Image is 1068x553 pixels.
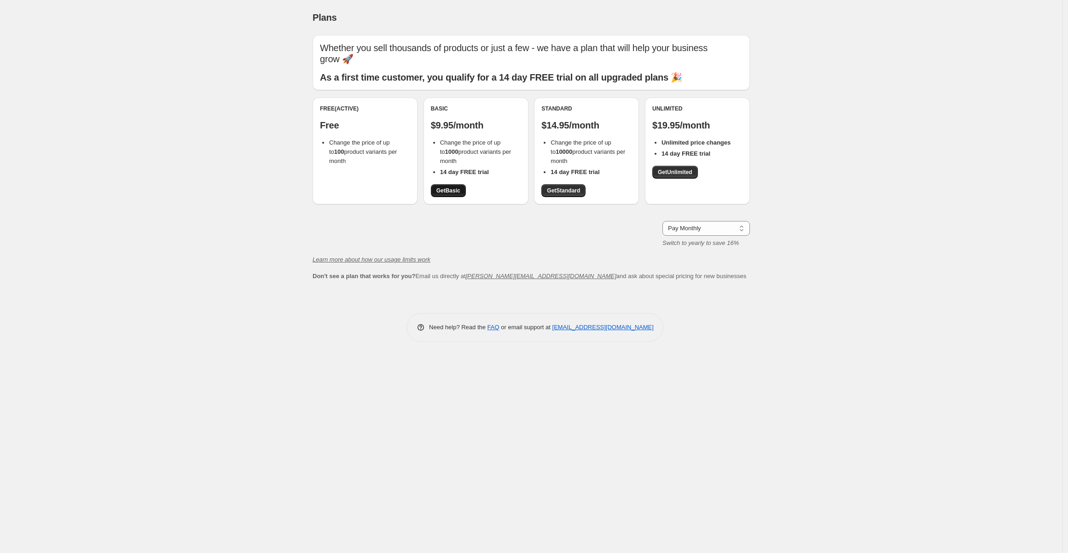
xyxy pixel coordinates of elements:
div: Free (Active) [320,105,410,112]
span: Email us directly at and ask about special pricing for new businesses [313,273,746,279]
p: $14.95/month [541,120,632,131]
a: [PERSON_NAME][EMAIL_ADDRESS][DOMAIN_NAME] [466,273,616,279]
b: 10000 [556,148,572,155]
div: Unlimited [652,105,743,112]
span: Change the price of up to product variants per month [329,139,397,164]
a: [EMAIL_ADDRESS][DOMAIN_NAME] [552,324,654,331]
span: Change the price of up to product variants per month [440,139,511,164]
a: GetBasic [431,184,466,197]
b: Don't see a plan that works for you? [313,273,415,279]
b: 1000 [445,148,459,155]
a: GetUnlimited [652,166,698,179]
span: Get Unlimited [658,169,692,176]
span: Change the price of up to product variants per month [551,139,625,164]
span: Need help? Read the [429,324,488,331]
div: Basic [431,105,521,112]
b: 14 day FREE trial [440,169,489,175]
p: Free [320,120,410,131]
span: or email support at [499,324,552,331]
span: Get Standard [547,187,580,194]
b: 14 day FREE trial [662,150,710,157]
p: Whether you sell thousands of products or just a few - we have a plan that will help your busines... [320,42,743,64]
b: As a first time customer, you qualify for a 14 day FREE trial on all upgraded plans 🎉 [320,72,682,82]
div: Standard [541,105,632,112]
a: GetStandard [541,184,586,197]
b: 100 [334,148,344,155]
b: Unlimited price changes [662,139,731,146]
i: Switch to yearly to save 16% [662,239,739,246]
p: $9.95/month [431,120,521,131]
span: Get Basic [436,187,460,194]
b: 14 day FREE trial [551,169,599,175]
span: Plans [313,12,337,23]
p: $19.95/month [652,120,743,131]
a: Learn more about how our usage limits work [313,256,430,263]
a: FAQ [488,324,499,331]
